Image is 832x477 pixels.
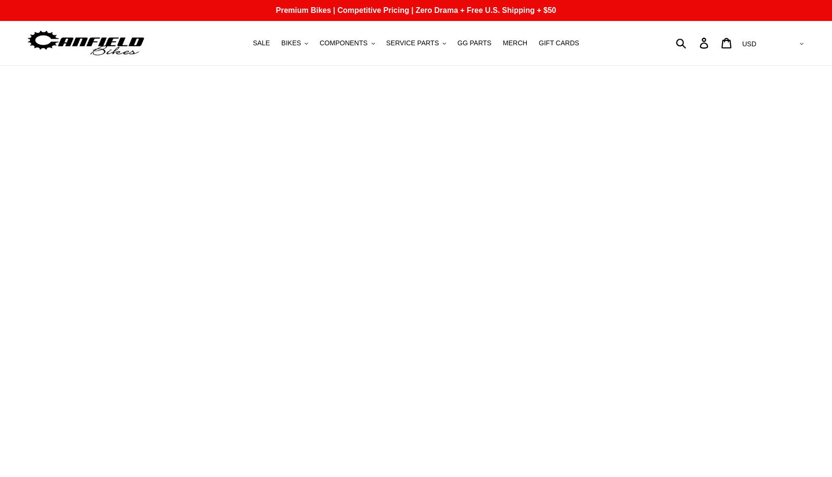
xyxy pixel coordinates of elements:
[253,39,270,47] span: SALE
[320,39,367,47] span: COMPONENTS
[458,39,491,47] span: GG PARTS
[498,37,532,50] a: MERCH
[381,37,450,50] button: SERVICE PARTS
[681,32,705,53] input: Search
[248,37,275,50] a: SALE
[277,37,313,50] button: BIKES
[315,37,379,50] button: COMPONENTS
[539,39,579,47] span: GIFT CARDS
[386,39,438,47] span: SERVICE PARTS
[534,37,584,50] a: GIFT CARDS
[26,28,146,58] img: Canfield Bikes
[503,39,527,47] span: MERCH
[453,37,496,50] a: GG PARTS
[281,39,301,47] span: BIKES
